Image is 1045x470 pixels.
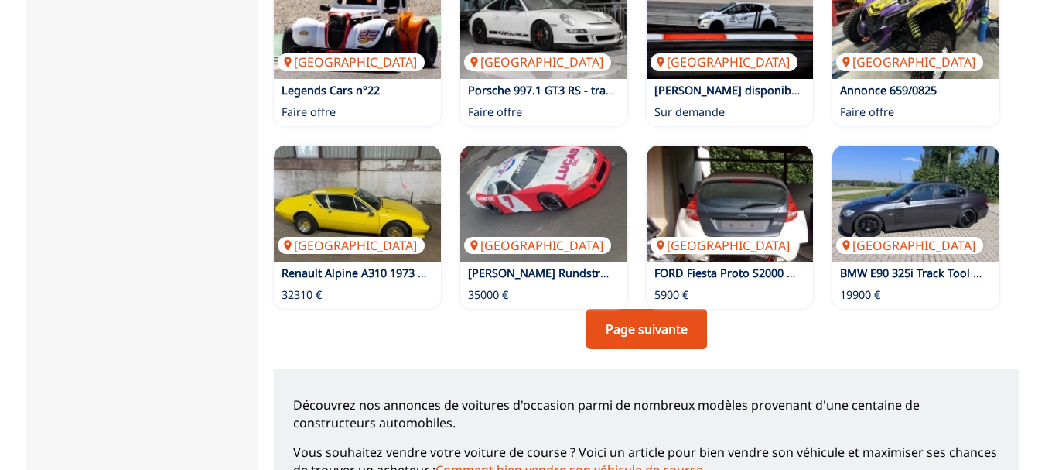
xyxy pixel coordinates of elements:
p: [GEOGRAPHIC_DATA] [464,237,611,254]
a: Annonce 659/0825 [840,83,937,98]
p: Sur demande [654,105,725,120]
p: [GEOGRAPHIC_DATA] [836,53,983,70]
p: [GEOGRAPHIC_DATA] [651,237,797,254]
a: Renault Alpine A310 1973 Weber Vergaser 85Tkm Matching [282,266,593,280]
p: [GEOGRAPHIC_DATA] [836,237,983,254]
img: FORD Fiesta Proto S2000 R5 Evo PROJEKT [647,146,814,262]
img: Renault Alpine A310 1973 Weber Vergaser 85Tkm Matching [274,146,441,262]
p: 19900 € [840,287,880,303]
a: Porsche 997.1 GT3 RS - transformation club sport avec caractère de course [468,83,860,98]
p: [GEOGRAPHIC_DATA] [278,53,425,70]
a: Legends Cars n°22 [282,83,380,98]
p: 35000 € [468,287,508,303]
a: FORD Fiesta Proto S2000 R5 Evo PROJEKT[GEOGRAPHIC_DATA] [647,146,814,262]
p: Faire offre [840,105,894,120]
a: Renault Alpine A310 1973 Weber Vergaser 85Tkm Matching[GEOGRAPHIC_DATA] [274,146,441,262]
p: 5900 € [654,287,688,303]
a: Page suivante [586,309,707,349]
p: Faire offre [468,105,522,120]
p: Faire offre [282,105,336,120]
p: Découvrez nos annonces de voitures d'occasion parmi de nombreux modèles provenant d'une centaine ... [293,396,999,431]
a: HOWE Rundstrecken VNRT V8 Racecar[GEOGRAPHIC_DATA] [460,146,627,262]
img: HOWE Rundstrecken VNRT V8 Racecar [460,146,627,262]
p: [GEOGRAPHIC_DATA] [278,237,425,254]
p: 32310 € [282,287,322,303]
a: [PERSON_NAME] Rundstrecken VNRT V8 Racecar [468,266,723,280]
p: [GEOGRAPHIC_DATA] [651,53,797,70]
a: FORD Fiesta Proto S2000 R5 Evo PROJEKT [654,266,869,280]
img: BMW E90 325i Track Tool mit Straßenzulassung [832,146,999,262]
p: [GEOGRAPHIC_DATA] [464,53,611,70]
a: BMW E90 325i Track Tool mit Straßenzulassung[GEOGRAPHIC_DATA] [832,146,999,262]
